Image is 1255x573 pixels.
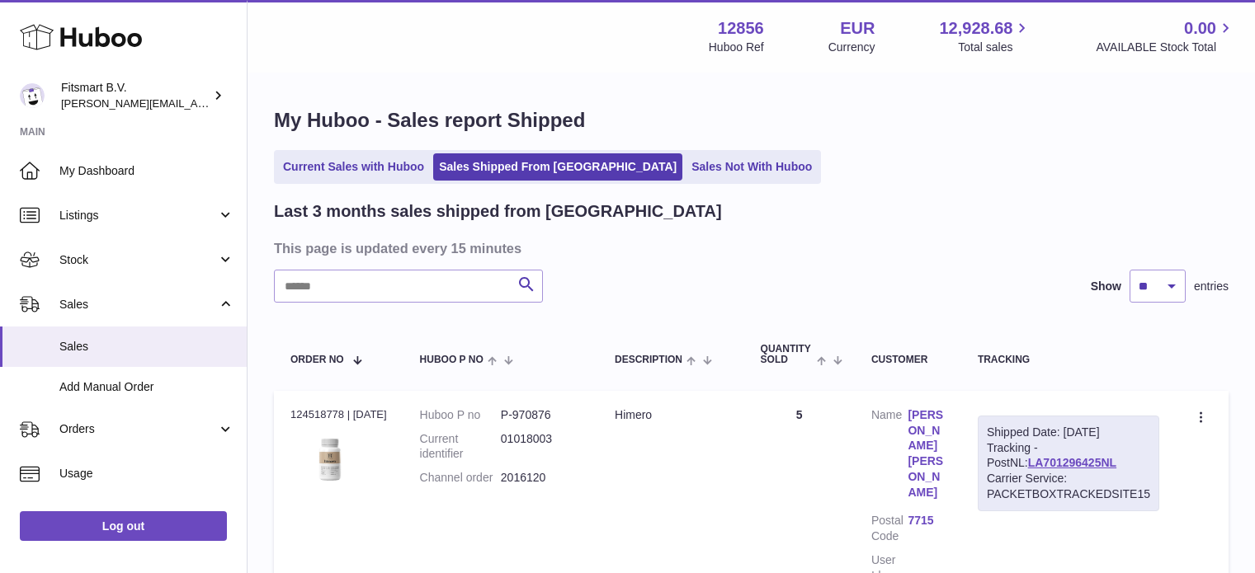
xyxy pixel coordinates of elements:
div: Tracking [978,355,1159,365]
a: Log out [20,511,227,541]
a: 12,928.68 Total sales [939,17,1031,55]
span: entries [1194,279,1229,294]
dd: 01018003 [501,431,582,463]
span: 0.00 [1184,17,1216,40]
dt: Name [871,407,908,505]
dt: Postal Code [871,513,908,544]
a: [PERSON_NAME] [PERSON_NAME] [908,407,944,500]
h2: Last 3 months sales shipped from [GEOGRAPHIC_DATA] [274,200,722,223]
dt: Current identifier [420,431,501,463]
span: Sales [59,297,217,312]
div: Customer [871,355,945,365]
div: Himero [615,407,728,423]
span: Listings [59,208,217,223]
a: 0.00 AVAILABLE Stock Total [1096,17,1235,55]
div: 124518778 | [DATE] [290,407,387,422]
dt: Channel order [420,470,501,486]
span: Stock [59,252,217,268]
h3: This page is updated every 15 minutes [274,239,1224,257]
strong: EUR [840,17,875,40]
div: Shipped Date: [DATE] [987,425,1150,440]
span: Quantity Sold [761,344,813,365]
div: Huboo Ref [709,40,764,55]
div: Currency [828,40,875,55]
span: 12,928.68 [939,17,1012,40]
span: Order No [290,355,344,365]
img: 128561711358723.png [290,427,373,487]
strong: 12856 [718,17,764,40]
span: Total sales [958,40,1031,55]
a: Current Sales with Huboo [277,153,430,181]
a: Sales Shipped From [GEOGRAPHIC_DATA] [433,153,682,181]
div: Fitsmart B.V. [61,80,210,111]
span: Description [615,355,682,365]
dt: Huboo P no [420,407,501,423]
span: My Dashboard [59,163,234,179]
img: jonathan@leaderoo.com [20,83,45,108]
span: Huboo P no [420,355,484,365]
div: Carrier Service: PACKETBOXTRACKEDSITE15 [987,471,1150,502]
a: Sales Not With Huboo [686,153,818,181]
a: LA701296425NL [1028,456,1116,469]
span: Sales [59,339,234,355]
span: Add Manual Order [59,379,234,395]
div: Tracking - PostNL: [978,416,1159,511]
span: AVAILABLE Stock Total [1096,40,1235,55]
a: 7715 [908,513,944,528]
dd: P-970876 [501,407,582,423]
span: Orders [59,421,217,437]
label: Show [1091,279,1121,294]
dd: 2016120 [501,470,582,486]
h1: My Huboo - Sales report Shipped [274,107,1229,134]
span: Usage [59,466,234,481]
span: [PERSON_NAME][EMAIL_ADDRESS][DOMAIN_NAME] [61,96,331,110]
